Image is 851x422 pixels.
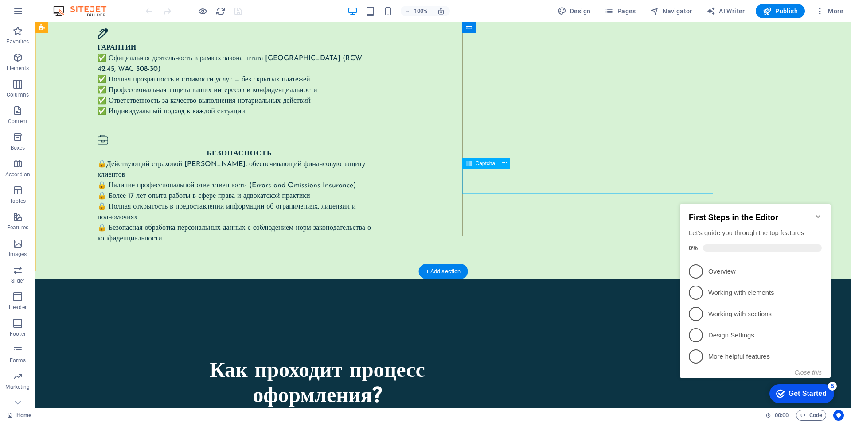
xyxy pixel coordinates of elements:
[6,38,29,45] p: Favorites
[601,4,639,18] button: Pages
[707,7,745,15] span: AI Writer
[215,6,226,16] i: Reload page
[833,410,844,421] button: Usercentrics
[812,4,847,18] button: More
[558,7,591,15] span: Design
[800,410,822,421] span: Code
[7,65,29,72] p: Elements
[4,70,154,91] li: Overview
[554,4,594,18] div: Design (Ctrl+Alt+Y)
[401,6,432,16] button: 100%
[152,190,160,199] div: 5
[5,171,30,178] p: Accordion
[10,330,26,337] p: Footer
[5,383,30,391] p: Marketing
[118,178,145,185] button: Close this
[4,133,154,155] li: Design Settings
[9,304,27,311] p: Header
[650,7,692,15] span: Navigator
[10,197,26,205] p: Tables
[756,4,805,18] button: Publish
[476,161,496,166] span: Captcha
[112,198,150,206] div: Get Started
[816,7,843,15] span: More
[414,6,428,16] h6: 100%
[4,112,154,133] li: Working with sections
[4,155,154,176] li: More helpful features
[7,410,31,421] a: Click to cancel selection. Double-click to open Pages
[763,7,798,15] span: Publish
[605,7,636,15] span: Pages
[32,118,138,128] p: Working with sections
[32,139,138,149] p: Design Settings
[781,412,782,418] span: :
[765,410,789,421] h6: Session time
[93,193,158,212] div: Get Started 5 items remaining, 0% complete
[7,224,28,231] p: Features
[138,22,145,29] div: Minimize checklist
[647,4,696,18] button: Navigator
[8,118,27,125] p: Content
[197,6,208,16] button: Click here to leave preview mode and continue editing
[51,6,117,16] img: Editor Logo
[796,410,826,421] button: Code
[4,91,154,112] li: Working with elements
[419,264,468,279] div: + Add section
[32,161,138,170] p: More helpful features
[11,277,25,284] p: Slider
[554,4,594,18] button: Design
[12,37,145,46] div: Let's guide you through the top features
[32,76,138,85] p: Overview
[12,53,27,60] span: 0%
[9,251,27,258] p: Images
[437,7,445,15] i: On resize automatically adjust zoom level to fit chosen device.
[12,22,145,31] h2: First Steps in the Editor
[32,97,138,106] p: Working with elements
[703,4,749,18] button: AI Writer
[11,144,25,151] p: Boxes
[775,410,789,421] span: 00 00
[215,6,226,16] button: reload
[10,357,26,364] p: Forms
[7,91,29,98] p: Columns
